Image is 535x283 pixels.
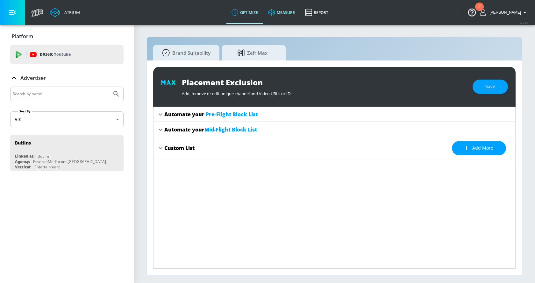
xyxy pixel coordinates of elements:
[463,3,481,21] button: Open Resource Center, 2 new notifications
[33,159,106,164] div: EssenceMediacom [GEOGRAPHIC_DATA]
[228,45,277,60] span: Zefr Max
[487,10,521,15] span: login as: christopher.parsons@essencemediacom.com
[12,33,33,40] p: Platform
[160,45,210,60] span: Brand Suitability
[10,111,124,127] div: A-Z
[226,1,263,24] a: optimize
[520,21,529,25] span: v 4.24.0
[15,164,31,170] div: Vertical:
[480,9,529,16] button: [PERSON_NAME]
[206,111,258,118] span: Pre-Flight Block List
[15,153,34,159] div: Linked as:
[38,153,50,159] div: Butlins
[40,51,71,58] p: DV360:
[10,87,124,174] div: Advertiser
[164,145,195,152] div: Custom List
[164,111,258,118] div: Automate your
[15,140,31,146] div: Butlins
[10,135,124,171] div: ButlinsLinked as:ButlinsAgency:EssenceMediacom [GEOGRAPHIC_DATA]Vertical:Entertainment
[15,159,30,164] div: Agency:
[10,132,124,174] nav: list of Advertiser
[10,45,124,64] div: DV360: Youtube
[182,77,466,88] div: Placement Exclusion
[62,10,80,15] div: Atrium
[465,144,493,152] span: Add more
[50,8,80,17] a: Atrium
[164,126,257,133] div: Automate your
[204,126,257,133] span: Mid-Flight Block List
[10,69,124,87] div: Advertiser
[13,90,109,98] input: Search by name
[182,88,466,96] div: Add, remove or edit unique channel and Video URLs or IDs
[478,7,481,15] div: 2
[54,51,71,58] p: Youtube
[263,1,300,24] a: measure
[452,141,506,155] button: Add more
[34,164,60,170] div: Entertainment
[485,83,495,91] span: Save
[10,27,124,45] div: Platform
[20,74,46,81] p: Advertiser
[153,122,515,137] div: Automate yourMid-Flight Block List
[153,137,515,159] div: Custom ListAdd more
[300,1,333,24] a: Report
[473,80,508,94] button: Save
[153,107,515,122] div: Automate your Pre-Flight Block List
[18,109,32,113] label: Sort By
